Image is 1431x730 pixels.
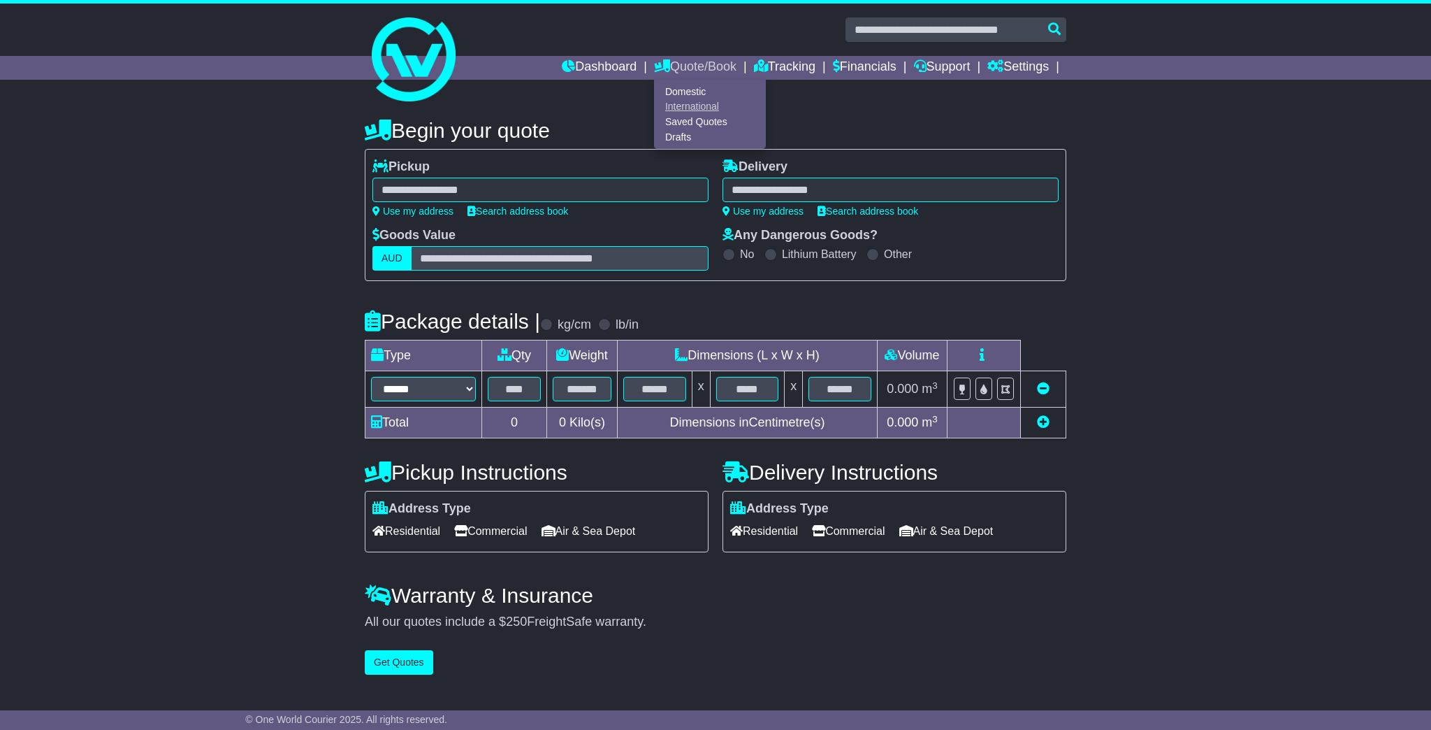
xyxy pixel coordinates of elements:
[365,310,540,333] h4: Package details |
[730,520,798,542] span: Residential
[616,317,639,333] label: lb/in
[785,371,803,408] td: x
[1037,415,1049,429] a: Add new item
[782,248,857,261] label: Lithium Battery
[372,246,412,271] label: AUD
[722,228,878,243] label: Any Dangerous Goods?
[833,56,896,80] a: Financials
[372,206,453,217] a: Use my address
[482,408,547,438] td: 0
[932,414,938,424] sup: 3
[654,80,766,149] div: Quote/Book
[365,584,1066,607] h4: Warranty & Insurance
[617,408,877,438] td: Dimensions in Centimetre(s)
[692,371,710,408] td: x
[558,317,591,333] label: kg/cm
[654,56,736,80] a: Quote/Book
[482,341,547,371] td: Qty
[365,119,1066,142] h4: Begin your quote
[812,520,885,542] span: Commercial
[987,56,1049,80] a: Settings
[547,341,618,371] td: Weight
[655,84,765,99] a: Domestic
[818,206,918,217] a: Search address book
[365,408,482,438] td: Total
[914,56,971,80] a: Support
[454,520,527,542] span: Commercial
[932,380,938,391] sup: 3
[1037,382,1049,396] a: Remove this item
[547,408,618,438] td: Kilo(s)
[372,520,440,542] span: Residential
[372,501,471,517] label: Address Type
[467,206,568,217] a: Search address book
[655,129,765,145] a: Drafts
[730,501,829,517] label: Address Type
[365,341,482,371] td: Type
[722,461,1066,484] h4: Delivery Instructions
[562,56,637,80] a: Dashboard
[559,415,566,429] span: 0
[877,341,947,371] td: Volume
[922,382,938,396] span: m
[372,228,456,243] label: Goods Value
[754,56,815,80] a: Tracking
[722,206,804,217] a: Use my address
[245,714,447,725] span: © One World Courier 2025. All rights reserved.
[506,615,527,629] span: 250
[740,248,754,261] label: No
[887,382,918,396] span: 0.000
[655,115,765,130] a: Saved Quotes
[899,520,994,542] span: Air & Sea Depot
[365,650,433,675] button: Get Quotes
[655,99,765,115] a: International
[722,159,787,175] label: Delivery
[922,415,938,429] span: m
[365,461,709,484] h4: Pickup Instructions
[884,248,912,261] label: Other
[887,415,918,429] span: 0.000
[372,159,430,175] label: Pickup
[542,520,636,542] span: Air & Sea Depot
[365,615,1066,630] div: All our quotes include a $ FreightSafe warranty.
[617,341,877,371] td: Dimensions (L x W x H)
